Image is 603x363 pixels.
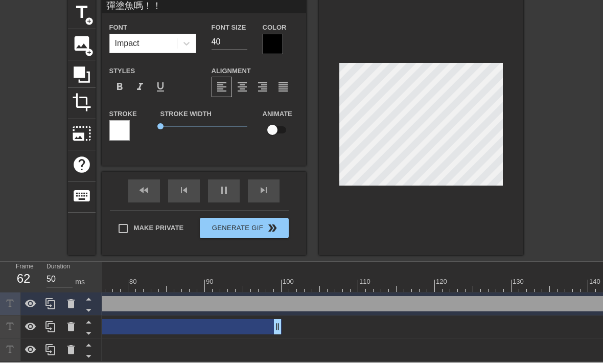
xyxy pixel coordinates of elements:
[134,223,184,234] span: Make Private
[85,17,94,26] span: add_circle
[72,155,91,175] span: help
[258,185,270,197] span: skip_next
[47,264,70,270] label: Duration
[134,81,146,94] span: format_italic
[283,277,295,287] div: 100
[263,109,292,120] label: Animate
[212,23,246,33] label: Font Size
[212,66,251,77] label: Alignment
[257,81,269,94] span: format_align_right
[72,93,91,112] span: crop
[109,66,135,77] label: Styles
[266,222,279,235] span: double_arrow
[72,34,91,54] span: image
[160,109,212,120] label: Stroke Width
[75,277,85,288] div: ms
[272,322,283,332] span: drag_handle
[359,277,372,287] div: 110
[513,277,525,287] div: 130
[72,187,91,206] span: keyboard
[436,277,449,287] div: 120
[109,109,137,120] label: Stroke
[277,81,289,94] span: format_align_justify
[72,124,91,144] span: photo_size_select_large
[115,38,140,50] div: Impact
[138,185,150,197] span: fast_rewind
[204,222,284,235] span: Generate Gif
[178,185,190,197] span: skip_previous
[129,277,138,287] div: 80
[8,262,39,292] div: Frame
[218,185,230,197] span: pause
[113,81,126,94] span: format_bold
[154,81,167,94] span: format_underline
[109,23,127,33] label: Font
[206,277,215,287] div: 90
[589,277,602,287] div: 140
[216,81,228,94] span: format_align_left
[200,218,288,239] button: Generate Gif
[236,81,248,94] span: format_align_center
[16,270,31,288] div: 62
[72,3,91,22] span: title
[263,23,287,33] label: Color
[85,49,94,57] span: add_circle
